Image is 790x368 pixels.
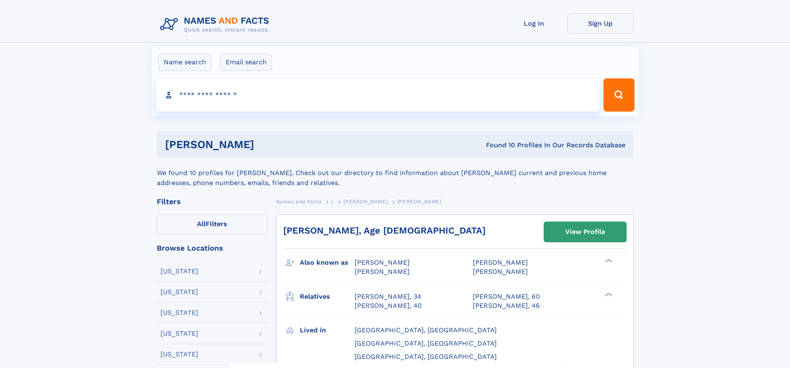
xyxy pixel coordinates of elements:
[157,198,268,205] div: Filters
[343,199,388,205] span: [PERSON_NAME]
[355,339,497,347] span: [GEOGRAPHIC_DATA], [GEOGRAPHIC_DATA]
[300,323,355,337] h3: Lived in
[473,258,528,266] span: [PERSON_NAME]
[603,292,613,297] div: ❯
[370,141,625,150] div: Found 10 Profiles In Our Records Database
[355,301,422,310] a: [PERSON_NAME], 40
[544,222,626,242] a: View Profile
[603,258,613,263] div: ❯
[283,225,486,236] a: [PERSON_NAME], Age [DEMOGRAPHIC_DATA]
[160,268,198,275] div: [US_STATE]
[165,139,370,150] h1: [PERSON_NAME]
[197,220,206,228] span: All
[158,54,211,71] label: Name search
[473,268,528,275] span: [PERSON_NAME]
[331,199,334,205] span: L
[603,78,634,112] button: Search Button
[355,258,410,266] span: [PERSON_NAME]
[157,13,276,36] img: Logo Names and Facts
[355,353,497,361] span: [GEOGRAPHIC_DATA], [GEOGRAPHIC_DATA]
[160,330,198,337] div: [US_STATE]
[160,351,198,358] div: [US_STATE]
[565,222,605,241] div: View Profile
[157,244,268,252] div: Browse Locations
[473,301,540,310] a: [PERSON_NAME], 46
[355,268,410,275] span: [PERSON_NAME]
[160,289,198,295] div: [US_STATE]
[331,196,334,207] a: L
[567,13,634,34] a: Sign Up
[343,196,388,207] a: [PERSON_NAME]
[473,292,540,301] a: [PERSON_NAME], 60
[160,310,198,316] div: [US_STATE]
[355,292,421,301] a: [PERSON_NAME], 34
[501,13,567,34] a: Log In
[276,196,322,207] a: Names and Facts
[157,214,268,234] label: Filters
[300,290,355,304] h3: Relatives
[300,256,355,270] h3: Also known as
[397,199,442,205] span: [PERSON_NAME]
[157,158,634,188] div: We found 10 profiles for [PERSON_NAME]. Check out our directory to find information about [PERSON...
[355,326,497,334] span: [GEOGRAPHIC_DATA], [GEOGRAPHIC_DATA]
[220,54,272,71] label: Email search
[156,78,600,112] input: search input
